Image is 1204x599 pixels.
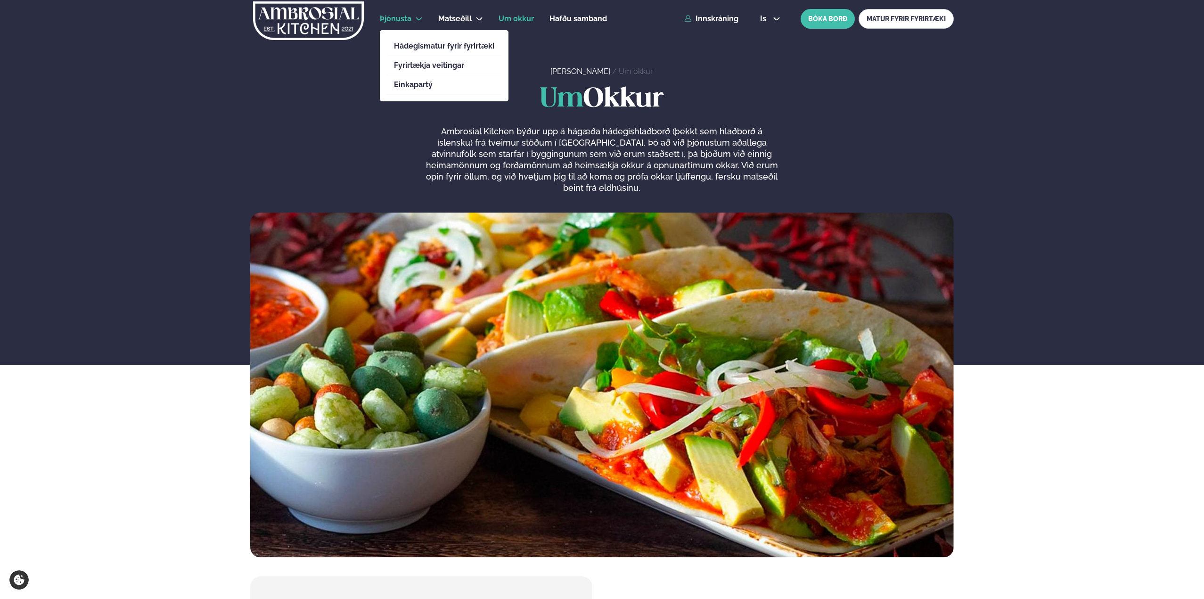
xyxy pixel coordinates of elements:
[438,13,472,25] a: Matseðill
[250,84,954,115] h1: Okkur
[801,9,855,29] button: BÓKA BORÐ
[499,14,534,23] span: Um okkur
[9,570,29,590] a: Cookie settings
[550,67,610,76] a: [PERSON_NAME]
[380,14,411,23] span: Þjónusta
[380,13,411,25] a: Þjónusta
[753,15,788,23] button: is
[684,15,738,23] a: Innskráning
[549,14,607,23] span: Hafðu samband
[250,213,954,558] img: image alt
[760,15,769,23] span: is
[499,13,534,25] a: Um okkur
[424,126,780,194] p: Ambrosial Kitchen býður upp á hágæða hádegishlaðborð (þekkt sem hlaðborð á íslensku) frá tveimur ...
[394,62,494,69] a: Fyrirtækja veitingar
[394,42,494,50] a: Hádegismatur fyrir fyrirtæki
[252,1,365,40] img: logo
[859,9,954,29] a: MATUR FYRIR FYRIRTÆKI
[540,86,583,112] span: Um
[612,67,619,76] span: /
[394,81,494,89] a: Einkapartý
[619,67,653,76] a: Um okkur
[549,13,607,25] a: Hafðu samband
[438,14,472,23] span: Matseðill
